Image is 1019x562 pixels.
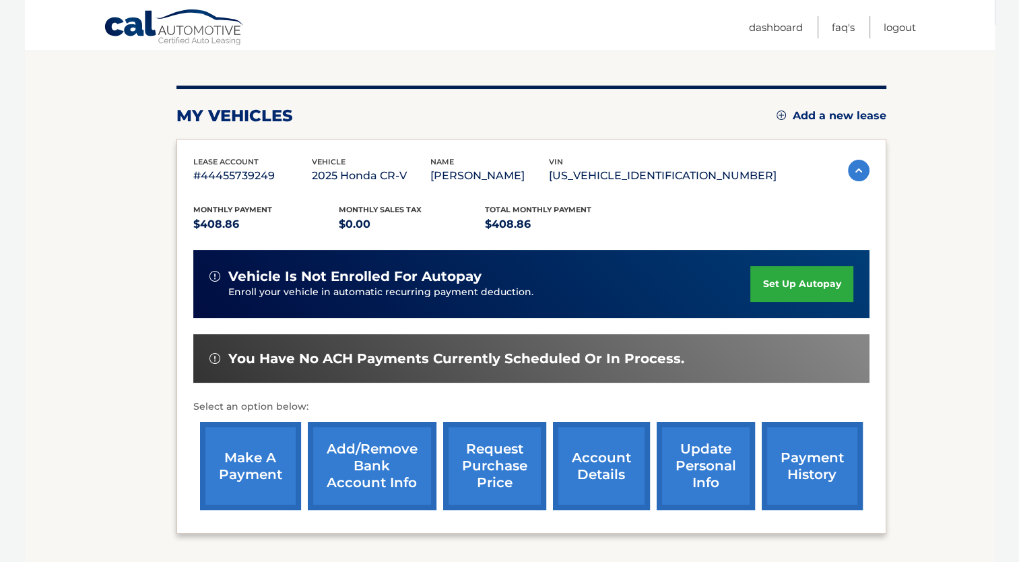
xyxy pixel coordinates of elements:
[193,215,339,234] p: $408.86
[339,215,485,234] p: $0.00
[193,166,312,185] p: #44455739249
[777,111,786,120] img: add.svg
[308,422,436,510] a: Add/Remove bank account info
[553,422,650,510] a: account details
[176,106,293,126] h2: my vehicles
[485,205,591,214] span: Total Monthly Payment
[485,215,631,234] p: $408.86
[228,285,751,300] p: Enroll your vehicle in automatic recurring payment deduction.
[104,9,245,48] a: Cal Automotive
[777,109,886,123] a: Add a new lease
[749,16,803,38] a: Dashboard
[549,157,563,166] span: vin
[884,16,916,38] a: Logout
[228,350,684,367] span: You have no ACH payments currently scheduled or in process.
[200,422,301,510] a: make a payment
[209,271,220,282] img: alert-white.svg
[549,166,777,185] p: [US_VEHICLE_IDENTIFICATION_NUMBER]
[430,166,549,185] p: [PERSON_NAME]
[339,205,422,214] span: Monthly sales Tax
[750,266,853,302] a: set up autopay
[312,157,346,166] span: vehicle
[762,422,863,510] a: payment history
[443,422,546,510] a: request purchase price
[832,16,855,38] a: FAQ's
[848,160,869,181] img: accordion-active.svg
[430,157,454,166] span: name
[193,399,869,415] p: Select an option below:
[657,422,755,510] a: update personal info
[228,268,482,285] span: vehicle is not enrolled for autopay
[193,205,272,214] span: Monthly Payment
[193,157,259,166] span: lease account
[312,166,430,185] p: 2025 Honda CR-V
[209,353,220,364] img: alert-white.svg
